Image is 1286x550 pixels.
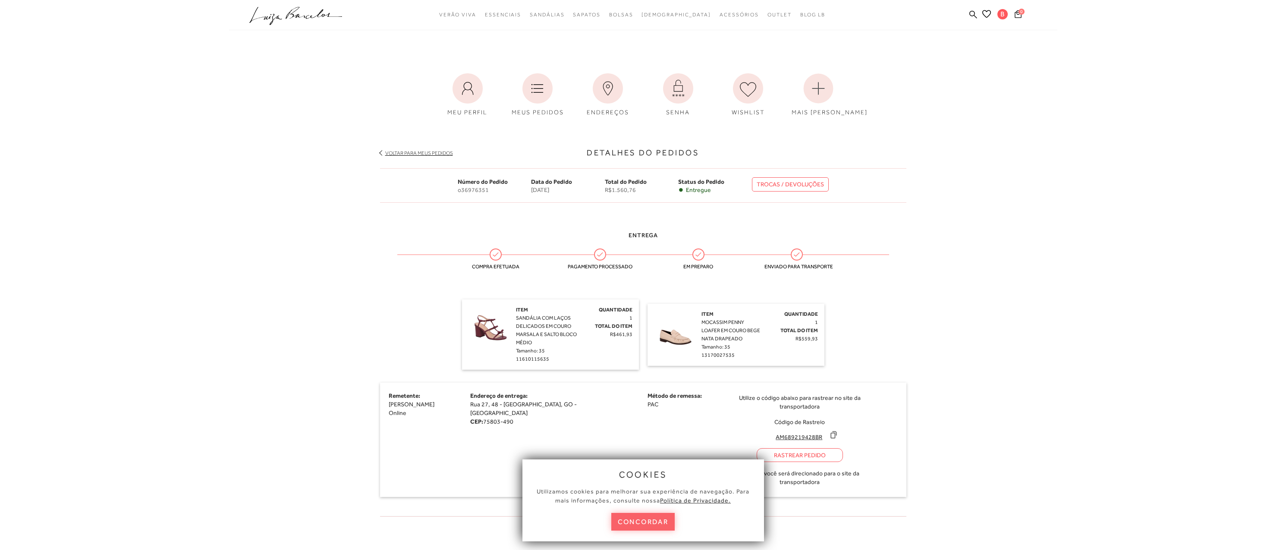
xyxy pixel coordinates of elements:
span: Número do Pedido [458,178,508,185]
strong: CEP: [470,418,483,425]
span: Método de remessa: [648,392,702,399]
span: Sandálias [530,12,564,18]
span: B [997,9,1008,19]
span: [DEMOGRAPHIC_DATA] [641,12,711,18]
span: 1 [629,315,632,321]
span: Quantidade [599,307,632,313]
img: SANDÁLIA COM LAÇOS DELICADOS EM COURO MARSALA E SALTO BLOCO MÉDIO [468,306,512,349]
a: noSubCategoriesText [641,7,711,23]
a: BLOG LB [800,7,825,23]
span: 1 [815,319,818,325]
span: Total do Pedido [605,178,647,185]
span: ENDEREÇOS [587,109,629,116]
span: PAC [648,401,658,408]
a: MAIS [PERSON_NAME] [785,69,852,121]
a: Rastrear Pedido [757,448,843,462]
a: WISHLIST [715,69,781,121]
span: Enviado para transporte [764,264,829,270]
span: R$461,93 [610,331,632,337]
span: Status do Pedido [678,178,724,185]
span: [PERSON_NAME] Online [389,401,434,416]
span: Compra efetuada [463,264,528,270]
a: categoryNavScreenReaderText [439,7,476,23]
span: R$559,93 [795,336,818,342]
span: Utilize o código abaixo para rastrear no site da transportadora [722,393,877,411]
a: TROCAS / DEVOLUÇÕES [752,177,829,192]
span: Acessórios [720,12,759,18]
span: Item [701,311,714,317]
span: MAIS [PERSON_NAME] [792,109,868,116]
span: 13170027535 [701,352,735,358]
span: Ao clicar você será direcionado para o site da transportadora [722,469,877,486]
span: 0 [1019,9,1025,15]
span: Bolsas [609,12,633,18]
a: categoryNavScreenReaderText [720,7,759,23]
img: MOCASSIM PENNY LOAFER EM COURO BEGE NATA DRAPEADO [654,310,697,353]
span: Sapatos [573,12,600,18]
a: categoryNavScreenReaderText [485,7,521,23]
span: Entregue [686,186,711,194]
a: categoryNavScreenReaderText [530,7,564,23]
span: Quantidade [784,311,818,317]
span: Pagamento processado [568,264,632,270]
span: Endereço de entrega: [470,392,528,399]
span: Item [516,307,528,313]
span: R$1.560,76 [605,186,679,194]
button: 0 [1012,9,1024,21]
span: cookies [619,470,667,479]
span: Remetente: [389,392,420,399]
span: • [678,186,684,194]
a: ENDEREÇOS [575,69,641,121]
span: 11610115635 [516,356,549,362]
span: Em preparo [666,264,731,270]
span: o36976351 [458,186,531,194]
span: SANDÁLIA COM LAÇOS DELICADOS EM COURO MARSALA E SALTO BLOCO MÉDIO [516,315,577,346]
span: Tamanho: 35 [516,348,545,354]
a: categoryNavScreenReaderText [609,7,633,23]
span: Essenciais [485,12,521,18]
button: B [994,9,1012,22]
h3: Detalhes do Pedidos [380,147,906,159]
a: SENHA [645,69,711,121]
span: Data do Pedido [531,178,572,185]
span: Total do Item [780,327,818,333]
a: MEU PERFIL [434,69,501,121]
span: [DATE] [531,186,605,194]
a: categoryNavScreenReaderText [573,7,600,23]
span: Tamanho: 35 [701,344,730,350]
span: MEU PERFIL [447,109,487,116]
a: categoryNavScreenReaderText [767,7,792,23]
span: MOCASSIM PENNY LOAFER EM COURO BEGE NATA DRAPEADO [701,319,760,342]
a: Voltar para meus pedidos [385,150,453,156]
span: Utilizamos cookies para melhorar sua experiência de navegação. Para mais informações, consulte nossa [537,488,749,504]
span: Total do Item [595,323,632,329]
span: SENHA [666,109,690,116]
span: Código de Rastreio [774,418,825,425]
span: 75803-490 [483,418,513,425]
span: MEUS PEDIDOS [512,109,564,116]
span: Rua 27, 48 - [GEOGRAPHIC_DATA], GO - [GEOGRAPHIC_DATA] [470,401,577,416]
span: Outlet [767,12,792,18]
span: Verão Viva [439,12,476,18]
span: Entrega [629,232,658,239]
button: concordar [611,513,675,531]
span: BLOG LB [800,12,825,18]
span: WISHLIST [732,109,765,116]
a: MEUS PEDIDOS [504,69,571,121]
a: Política de Privacidade. [660,497,731,504]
